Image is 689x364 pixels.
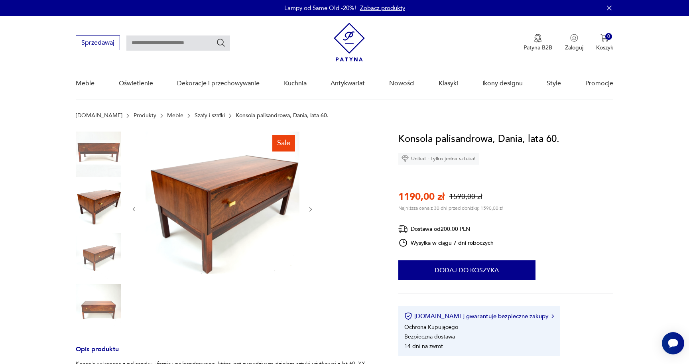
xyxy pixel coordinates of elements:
button: Sprzedawaj [76,35,120,50]
button: Dodaj do koszyka [398,260,535,280]
img: Ikona diamentu [402,155,409,162]
a: Produkty [134,112,156,119]
img: Ikona dostawy [398,224,408,234]
div: Wysyłka w ciągu 7 dni roboczych [398,238,494,248]
a: Klasyki [439,68,458,99]
img: Ikonka użytkownika [570,34,578,42]
a: Kuchnia [284,68,307,99]
img: Ikona medalu [534,34,542,43]
iframe: Smartsupp widget button [662,332,684,354]
p: Lampy od Same Old -20%! [284,4,356,12]
a: Ikony designu [482,68,523,99]
div: 0 [605,33,612,40]
img: Patyna - sklep z meblami i dekoracjami vintage [334,23,365,61]
a: Dekoracje i przechowywanie [177,68,260,99]
li: Ochrona Kupującego [404,323,458,331]
a: Zobacz produkty [360,4,405,12]
a: Promocje [585,68,613,99]
div: Sale [272,135,295,152]
img: Zdjęcie produktu Konsola palisandrowa, Dania, lata 60. [76,284,121,330]
img: Ikona certyfikatu [404,312,412,320]
p: Konsola palisandrowa, Dania, lata 60. [236,112,329,119]
img: Ikona koszyka [600,34,608,42]
a: Nowości [389,68,415,99]
button: [DOMAIN_NAME] gwarantuje bezpieczne zakupy [404,312,554,320]
p: Patyna B2B [524,44,552,51]
div: Unikat - tylko jedna sztuka! [398,153,479,165]
img: Zdjęcie produktu Konsola palisandrowa, Dania, lata 60. [76,183,121,228]
a: Oświetlenie [119,68,153,99]
h3: Opis produktu [76,347,379,360]
a: Szafy i szafki [195,112,225,119]
a: Sprzedawaj [76,41,120,46]
img: Zdjęcie produktu Konsola palisandrowa, Dania, lata 60. [146,132,299,285]
button: Szukaj [216,38,226,47]
div: Dostawa od 200,00 PLN [398,224,494,234]
button: Zaloguj [565,34,583,51]
a: Meble [167,112,183,119]
a: [DOMAIN_NAME] [76,112,122,119]
img: Ikona strzałki w prawo [551,314,554,318]
p: 1590,00 zł [449,192,482,202]
p: Zaloguj [565,44,583,51]
li: 14 dni na zwrot [404,342,443,350]
button: 0Koszyk [596,34,613,51]
button: Patyna B2B [524,34,552,51]
p: 1190,00 zł [398,190,445,203]
a: Meble [76,68,94,99]
img: Zdjęcie produktu Konsola palisandrowa, Dania, lata 60. [76,233,121,279]
p: Najniższa cena z 30 dni przed obniżką: 1590,00 zł [398,205,503,211]
h1: Konsola palisandrowa, Dania, lata 60. [398,132,559,147]
a: Antykwariat [331,68,365,99]
img: Zdjęcie produktu Konsola palisandrowa, Dania, lata 60. [76,132,121,177]
a: Style [547,68,561,99]
li: Bezpieczna dostawa [404,333,455,340]
p: Koszyk [596,44,613,51]
a: Ikona medaluPatyna B2B [524,34,552,51]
